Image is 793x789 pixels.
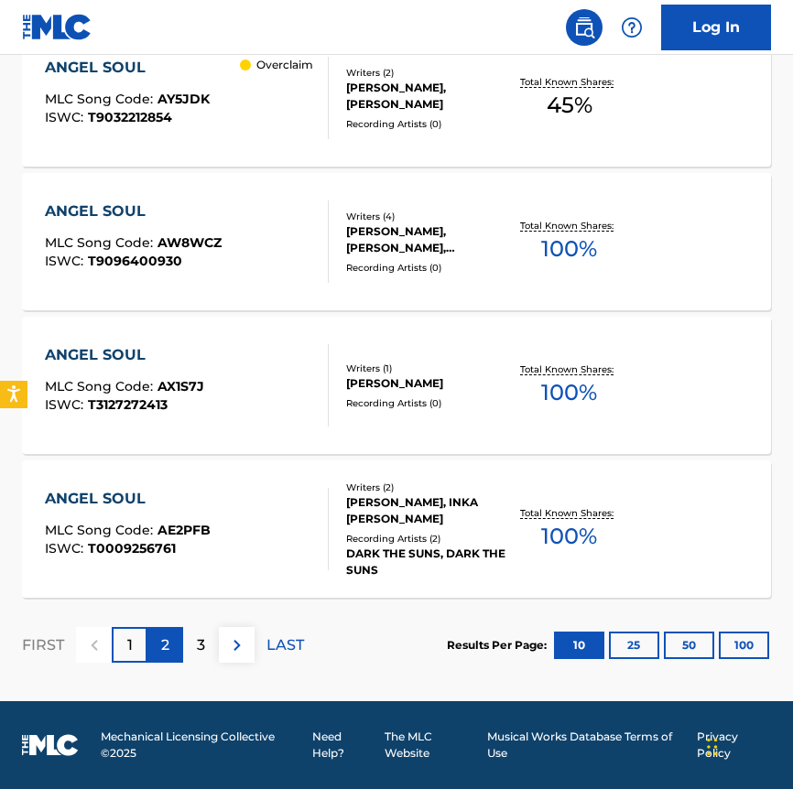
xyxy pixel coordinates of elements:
div: ANGEL SOUL [45,57,210,79]
div: Writers ( 2 ) [346,481,506,494]
span: 100 % [541,232,597,265]
div: Help [614,9,650,46]
p: Overclaim [256,57,313,73]
button: 10 [554,632,604,659]
span: ISWC : [45,396,88,413]
span: ISWC : [45,540,88,557]
span: 100 % [541,520,597,553]
a: Musical Works Database Terms of Use [487,729,686,762]
div: Recording Artists ( 0 ) [346,396,506,410]
p: 1 [127,634,133,656]
button: 100 [719,632,769,659]
div: [PERSON_NAME], INKA [PERSON_NAME] [346,494,506,527]
img: right [226,634,248,656]
span: T9032212854 [88,109,172,125]
span: ISWC : [45,109,88,125]
div: ANGEL SOUL [45,344,204,366]
img: help [621,16,643,38]
span: AW8WCZ [158,234,222,251]
div: Writers ( 2 ) [346,66,506,80]
img: logo [22,734,79,756]
a: ANGEL SOULMLC Song Code:AX1S7JISWC:T3127272413Writers (1)[PERSON_NAME]Recording Artists (0)Total ... [22,317,771,454]
button: 50 [664,632,714,659]
img: search [573,16,595,38]
p: 2 [161,634,169,656]
span: ISWC : [45,253,88,269]
button: 25 [609,632,659,659]
span: T0009256761 [88,540,176,557]
p: Total Known Shares: [520,506,618,520]
a: The MLC Website [385,729,475,762]
div: Recording Artists ( 0 ) [346,261,506,275]
span: MLC Song Code : [45,91,158,107]
p: LAST [266,634,304,656]
span: AX1S7J [158,378,204,394]
span: MLC Song Code : [45,378,158,394]
div: [PERSON_NAME] [346,375,506,392]
a: ANGEL SOULMLC Song Code:AW8WCZISWC:T9096400930Writers (4)[PERSON_NAME], [PERSON_NAME], [PERSON_NA... [22,173,771,310]
div: Recording Artists ( 0 ) [346,117,506,131]
div: Drag [707,719,718,774]
p: Total Known Shares: [520,75,618,89]
span: Mechanical Licensing Collective © 2025 [101,729,301,762]
iframe: Chat Widget [701,701,793,789]
span: MLC Song Code : [45,522,158,538]
a: Log In [661,5,771,50]
a: ANGEL SOULMLC Song Code:AY5JDKISWC:T9032212854 OverclaimWriters (2)[PERSON_NAME], [PERSON_NAME]Re... [22,29,771,167]
span: MLC Song Code : [45,234,158,251]
span: AY5JDK [158,91,210,107]
div: Writers ( 1 ) [346,362,506,375]
p: Total Known Shares: [520,219,618,232]
p: 3 [197,634,205,656]
span: AE2PFB [158,522,211,538]
a: ANGEL SOULMLC Song Code:AE2PFBISWC:T0009256761Writers (2)[PERSON_NAME], INKA [PERSON_NAME]Recordi... [22,460,771,598]
span: 100 % [541,376,597,409]
span: 45 % [547,89,592,122]
a: Need Help? [312,729,374,762]
p: Total Known Shares: [520,362,618,376]
div: Writers ( 4 ) [346,210,506,223]
p: FIRST [22,634,64,656]
div: [PERSON_NAME], [PERSON_NAME], [PERSON_NAME], [PERSON_NAME] [346,223,506,256]
div: DARK THE SUNS, DARK THE SUNS [346,546,506,578]
p: Results Per Page: [447,637,551,654]
div: Recording Artists ( 2 ) [346,532,506,546]
span: T9096400930 [88,253,182,269]
div: ANGEL SOUL [45,488,211,510]
a: Privacy Policy [697,729,771,762]
div: [PERSON_NAME], [PERSON_NAME] [346,80,506,113]
div: ANGEL SOUL [45,200,222,222]
span: T3127272413 [88,396,168,413]
img: MLC Logo [22,14,92,40]
a: Public Search [566,9,603,46]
